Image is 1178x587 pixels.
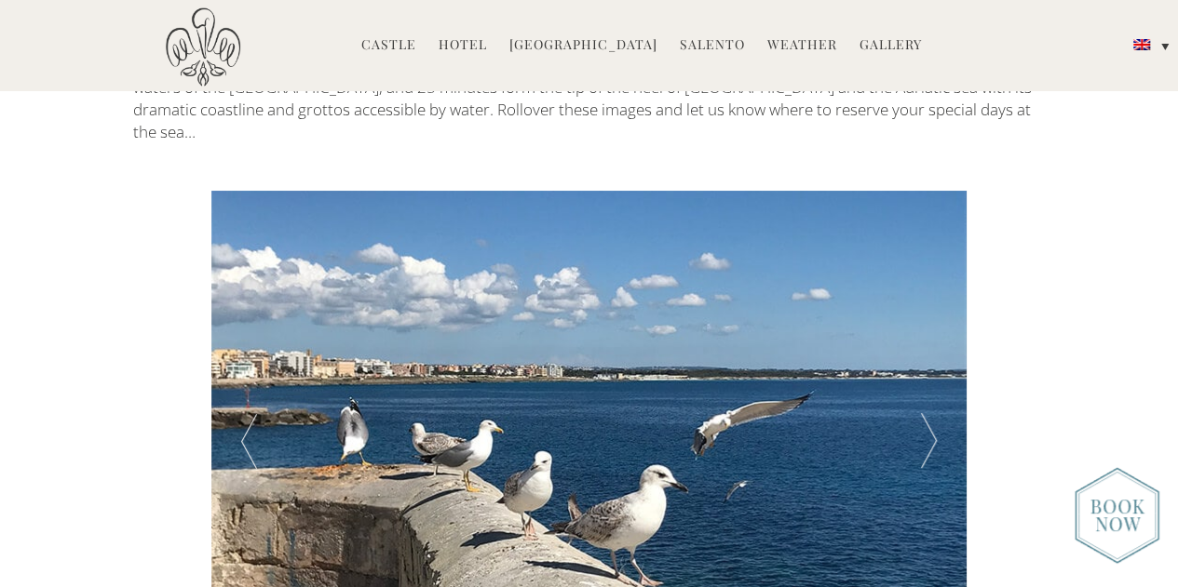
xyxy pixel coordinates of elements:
img: Castello di Ugento [166,7,240,87]
a: Weather [767,35,837,57]
img: English [1133,39,1150,50]
a: Hotel [439,35,487,57]
img: new-booknow.png [1075,467,1159,564]
a: [GEOGRAPHIC_DATA] [509,35,657,57]
a: Gallery [860,35,922,57]
a: Castle [361,35,416,57]
a: Salento [680,35,745,57]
